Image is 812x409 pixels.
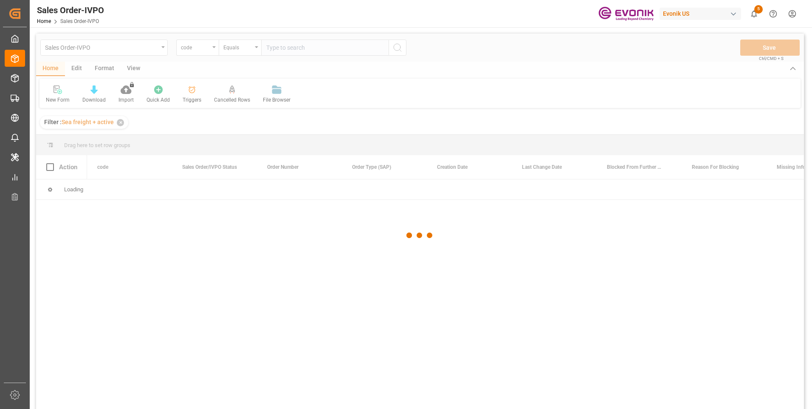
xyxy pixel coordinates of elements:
[754,5,763,14] span: 5
[660,6,744,22] button: Evonik US
[37,4,104,17] div: Sales Order-IVPO
[598,6,654,21] img: Evonik-brand-mark-Deep-Purple-RGB.jpeg_1700498283.jpeg
[764,4,783,23] button: Help Center
[744,4,764,23] button: show 5 new notifications
[37,18,51,24] a: Home
[660,8,741,20] div: Evonik US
